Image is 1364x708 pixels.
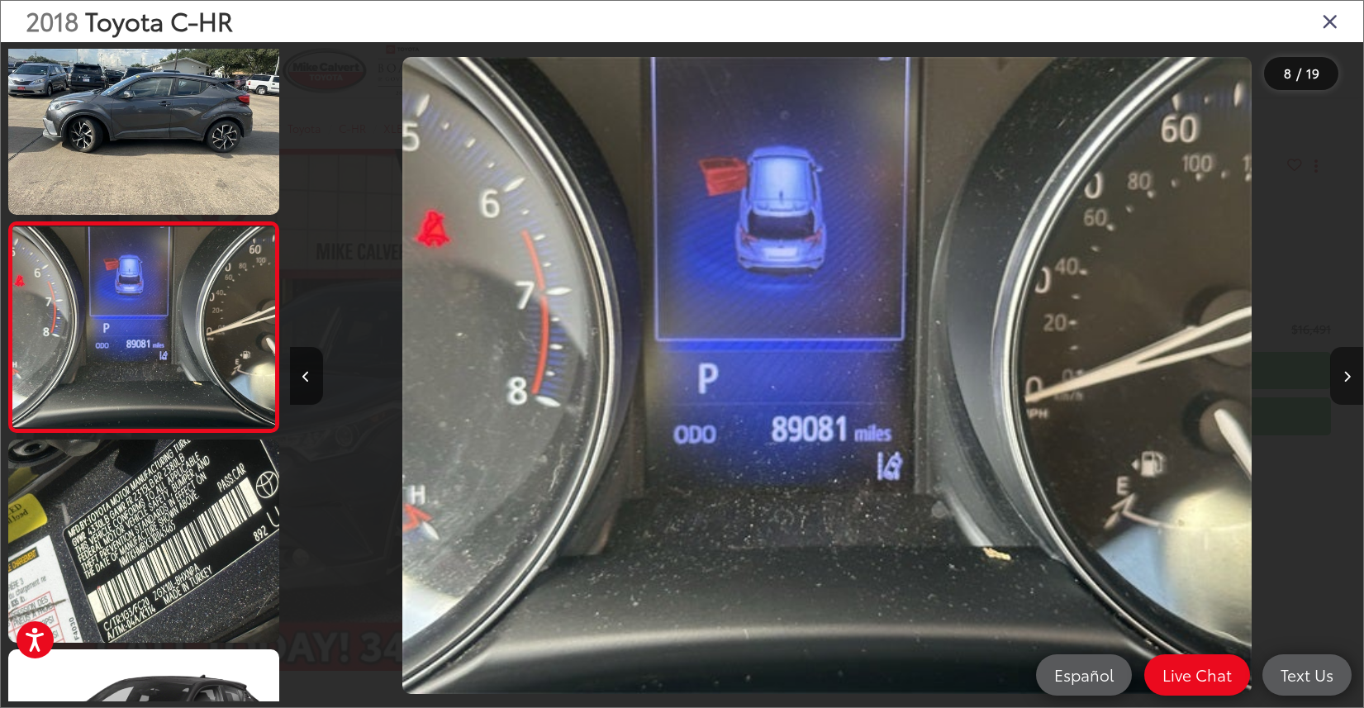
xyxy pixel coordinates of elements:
[10,226,278,427] img: 2018 Toyota C-HR XLE
[1036,654,1132,696] a: Español
[1295,68,1303,79] span: /
[1154,664,1240,685] span: Live Chat
[1284,64,1291,82] span: 8
[402,57,1252,694] img: 2018 Toyota C-HR XLE
[1322,10,1338,31] i: Close gallery
[6,10,282,217] img: 2018 Toyota C-HR XLE
[1144,654,1250,696] a: Live Chat
[290,347,323,405] button: Previous image
[85,2,233,38] span: Toyota C-HR
[26,2,78,38] span: 2018
[290,57,1363,694] div: 2018 Toyota C-HR XLE 7
[1272,664,1342,685] span: Text Us
[6,437,282,644] img: 2018 Toyota C-HR XLE
[1306,64,1319,82] span: 19
[1330,347,1363,405] button: Next image
[1046,664,1122,685] span: Español
[1262,654,1352,696] a: Text Us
